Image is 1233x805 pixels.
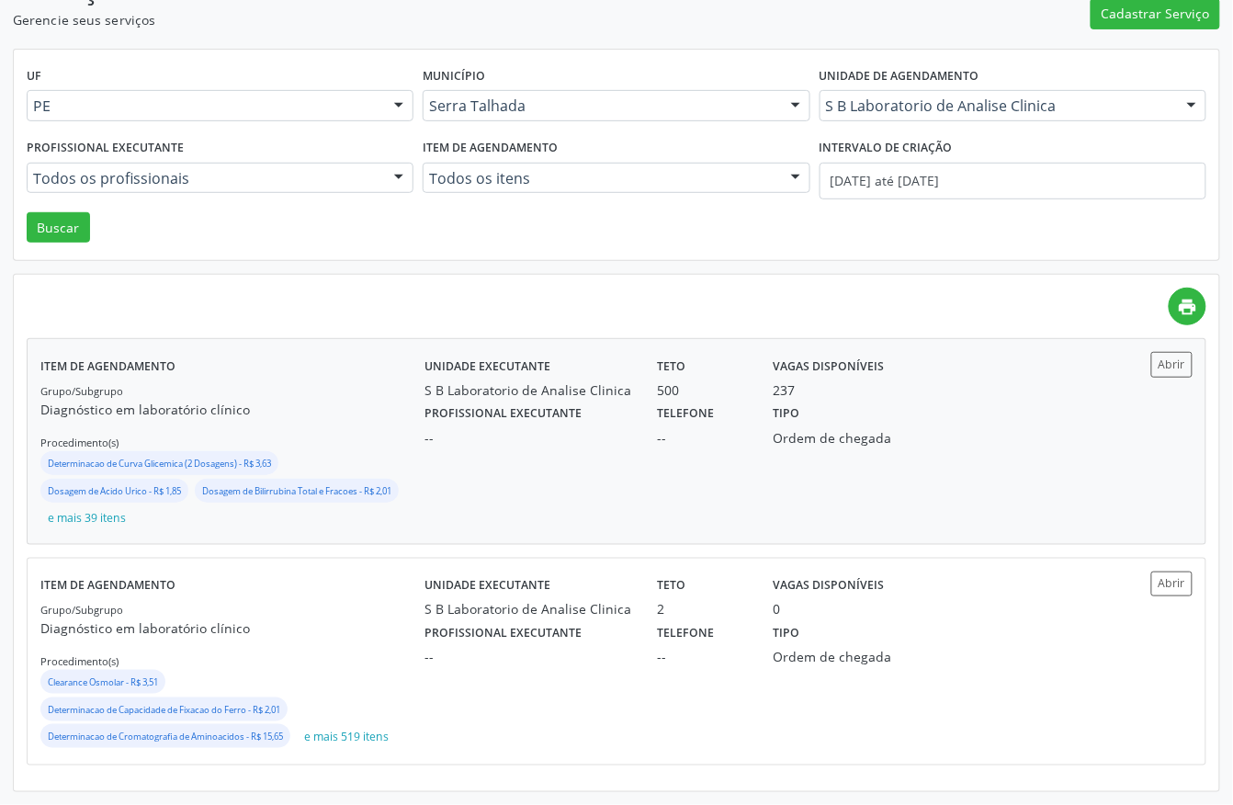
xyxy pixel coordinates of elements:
div: -- [424,428,631,448]
button: e mais 39 itens [40,505,133,530]
p: Gerencie seus serviços [13,10,858,29]
span: Todos os itens [429,169,772,187]
span: Todos os profissionais [33,169,376,187]
a: print [1169,288,1206,325]
label: Profissional executante [424,400,582,428]
label: Item de agendamento [40,352,175,380]
label: Unidade executante [424,352,550,380]
label: Município [423,62,485,91]
div: Ordem de chegada [774,428,922,448]
span: S B Laboratorio de Analise Clinica [826,96,1169,115]
label: Telefone [657,618,714,647]
label: Tipo [774,400,800,428]
label: Telefone [657,400,714,428]
small: Grupo/Subgrupo [40,384,123,398]
small: Determinacao de Cromatografia de Aminoacidos - R$ 15,65 [48,731,283,743]
div: 237 [774,380,796,400]
button: Abrir [1151,352,1193,377]
label: Item de agendamento [40,572,175,600]
div: -- [424,647,631,666]
div: -- [657,647,748,666]
label: Unidade executante [424,572,550,600]
small: Clearance Osmolar - R$ 3,51 [48,676,158,688]
label: Item de agendamento [423,134,558,163]
span: Serra Talhada [429,96,772,115]
label: Teto [657,352,685,380]
label: Unidade de agendamento [820,62,979,91]
label: Teto [657,572,685,600]
label: Profissional executante [424,618,582,647]
div: S B Laboratorio de Analise Clinica [424,380,631,400]
small: Procedimento(s) [40,654,119,668]
div: 500 [657,380,748,400]
label: UF [27,62,41,91]
label: Vagas disponíveis [774,572,885,600]
span: Cadastrar Serviço [1102,4,1210,23]
small: Dosagem de Bilirrubina Total e Fracoes - R$ 2,01 [202,485,391,497]
i: print [1178,297,1198,317]
small: Grupo/Subgrupo [40,603,123,617]
p: Diagnóstico em laboratório clínico [40,400,424,419]
div: 0 [774,599,781,618]
div: S B Laboratorio de Analise Clinica [424,599,631,618]
label: Profissional executante [27,134,184,163]
div: Ordem de chegada [774,647,922,666]
div: -- [657,428,748,448]
button: Buscar [27,212,90,244]
input: Selecione um intervalo [820,163,1206,199]
button: Abrir [1151,572,1193,596]
button: e mais 519 itens [297,724,396,749]
small: Determinacao de Capacidade de Fixacao do Ferro - R$ 2,01 [48,704,280,716]
p: Diagnóstico em laboratório clínico [40,618,424,638]
div: 2 [657,599,748,618]
label: Tipo [774,618,800,647]
label: Intervalo de criação [820,134,953,163]
small: Determinacao de Curva Glicemica (2 Dosagens) - R$ 3,63 [48,458,271,470]
small: Dosagem de Acido Urico - R$ 1,85 [48,485,181,497]
span: PE [33,96,376,115]
label: Vagas disponíveis [774,352,885,380]
small: Procedimento(s) [40,436,119,449]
